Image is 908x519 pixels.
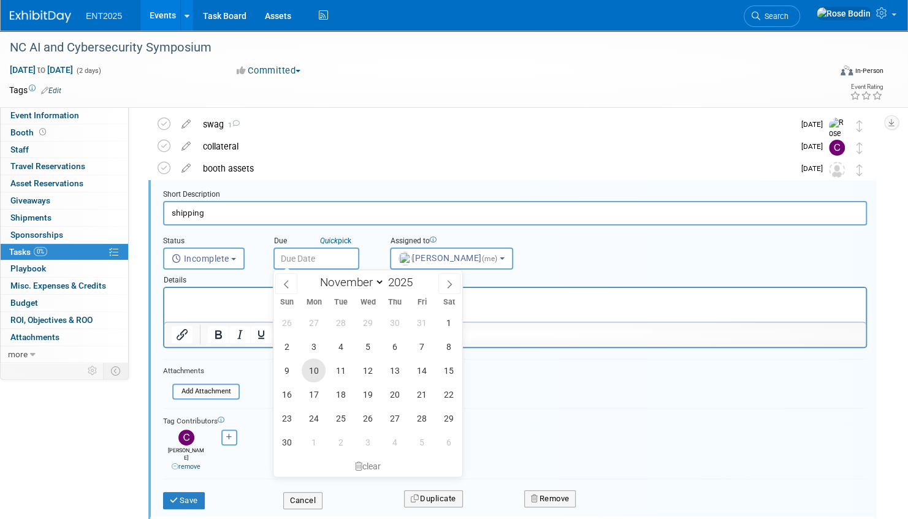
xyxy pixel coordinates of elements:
img: Colleen Mueller [829,140,845,156]
span: November 20, 2025 [383,382,406,406]
a: Shipments [1,210,128,226]
span: [PERSON_NAME] [399,253,500,263]
span: ROI, Objectives & ROO [10,315,93,325]
span: November 26, 2025 [356,406,380,430]
span: November 1, 2025 [437,311,460,335]
input: Year [384,275,421,289]
div: Event Rating [850,84,883,90]
div: collateral [197,136,794,157]
td: Tags [9,84,61,96]
span: December 4, 2025 [383,430,406,454]
div: In-Person [855,66,883,75]
span: November 24, 2025 [302,406,326,430]
div: Assigned to [390,236,552,248]
span: November 22, 2025 [437,382,460,406]
button: Bold [208,326,229,343]
img: Rose Bodin [816,7,871,20]
span: November 2, 2025 [275,335,299,358]
a: Asset Reservations [1,175,128,192]
span: Search [760,12,788,21]
span: November 14, 2025 [410,358,433,382]
button: Insert/edit link [172,326,193,343]
a: Quickpick [318,236,354,246]
span: Giveaways [10,195,50,205]
span: November 3, 2025 [302,335,326,358]
i: Quick [320,237,338,245]
iframe: Rich Text Area [164,288,866,322]
span: November 11, 2025 [329,358,353,382]
a: Playbook [1,260,128,277]
span: December 1, 2025 [302,430,326,454]
span: November 5, 2025 [356,335,380,358]
button: [PERSON_NAME](me) [390,248,513,270]
i: Move task [856,164,863,176]
a: Budget [1,295,128,311]
img: ExhibitDay [10,10,71,23]
button: Underline [251,326,272,343]
span: to [36,65,47,75]
td: Personalize Event Tab Strip [82,363,104,379]
td: Toggle Event Tabs [104,363,129,379]
span: [DATE] [801,164,829,173]
span: Sun [273,298,300,306]
span: November 19, 2025 [356,382,380,406]
div: Attachments [163,366,240,376]
a: Staff [1,142,128,158]
button: Save [163,492,205,509]
span: November 30, 2025 [275,430,299,454]
span: Misc. Expenses & Credits [10,281,106,290]
button: Italic [229,326,250,343]
span: November 9, 2025 [275,358,299,382]
a: remove [172,463,200,471]
a: Search [744,6,800,27]
span: Thu [381,298,408,306]
button: Cancel [283,492,322,509]
span: November 18, 2025 [329,382,353,406]
button: Remove [524,490,576,507]
span: 0% [34,247,47,256]
span: Mon [300,298,327,306]
div: NC AI and Cybersecurity Symposium [6,37,809,59]
i: Move task [856,120,863,132]
span: more [8,349,28,359]
span: 1 [224,121,240,129]
div: Due [273,236,372,248]
span: December 3, 2025 [356,430,380,454]
span: December 5, 2025 [410,430,433,454]
span: November 8, 2025 [437,335,460,358]
button: Incomplete [163,248,245,270]
span: November 23, 2025 [275,406,299,430]
img: Format-Inperson.png [841,66,853,75]
div: booth assets [197,158,794,179]
span: ENT2025 [86,11,122,21]
span: November 7, 2025 [410,335,433,358]
span: Booth not reserved yet [37,127,48,137]
span: Tasks [9,247,47,257]
span: November 25, 2025 [329,406,353,430]
select: Month [314,275,384,290]
a: Event Information [1,107,128,124]
div: Details [163,270,867,287]
a: Giveaways [1,192,128,209]
span: Attachments [10,332,59,342]
span: Incomplete [172,254,229,263]
span: (2 days) [75,67,101,75]
span: October 28, 2025 [329,311,353,335]
a: Booth [1,124,128,141]
input: Name of task or a short description [163,201,867,225]
span: October 26, 2025 [275,311,299,335]
img: Rose Bodin [829,118,847,161]
span: [DATE] [DATE] [9,64,74,75]
span: Tue [327,298,354,306]
span: Playbook [10,263,46,273]
span: November 12, 2025 [356,358,380,382]
div: Status [163,236,255,248]
span: Wed [354,298,381,306]
span: [DATE] [801,142,829,151]
a: Misc. Expenses & Credits [1,278,128,294]
a: edit [175,141,197,152]
a: Edit [41,86,61,95]
span: Budget [10,298,38,308]
span: October 31, 2025 [410,311,433,335]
